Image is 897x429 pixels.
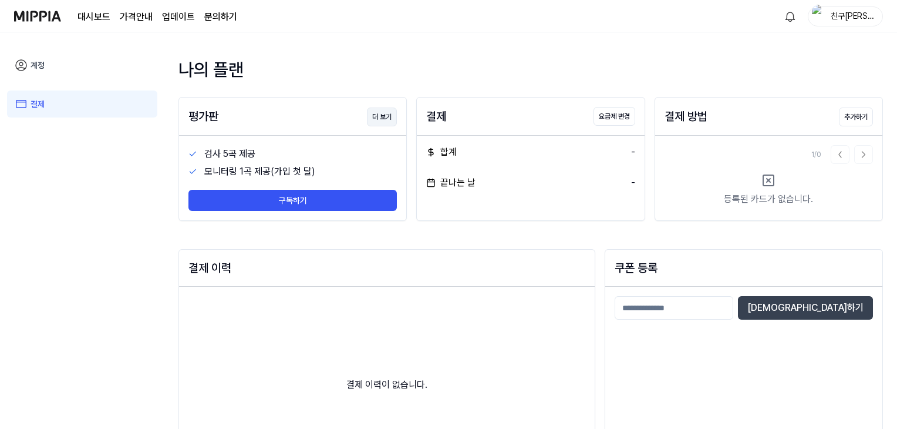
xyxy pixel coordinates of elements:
div: 결제 [426,108,446,125]
div: 검사 5곡 제공 [204,147,397,161]
div: 1 / 0 [811,149,821,160]
div: 평가판 [188,108,218,125]
div: 모니터링 1곡 제공(가입 첫 달) [204,165,397,179]
img: profile [812,5,826,28]
div: 결제 이력 [188,259,585,277]
div: 합계 [426,145,457,159]
button: 더 보기 [367,108,397,126]
a: 추가하기 [839,106,873,126]
button: 추가하기 [839,108,873,126]
div: - [631,145,635,159]
a: 업데이트 [162,10,195,24]
button: 요금제 변경 [593,107,635,126]
a: 결제 [7,91,157,118]
div: - [631,176,635,190]
div: 등록된 카드가 없습니다. [724,192,813,206]
button: 구독하기 [188,190,397,211]
a: 구독하기 [188,180,397,211]
div: 친구[PERSON_NAME] [829,9,875,22]
a: 가격안내 [120,10,153,24]
img: 알림 [783,9,797,24]
div: 결제 방법 [665,108,707,125]
button: profile친구[PERSON_NAME] [808,6,883,26]
button: [DEMOGRAPHIC_DATA]하기 [738,296,873,320]
a: 계정 [7,52,157,79]
a: 문의하기 [204,10,237,24]
a: 더 보기 [367,106,397,126]
h2: 쿠폰 등록 [615,259,873,277]
a: 대시보드 [77,10,110,24]
div: 끝나는 날 [426,176,476,190]
div: 나의 플랜 [178,56,883,83]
